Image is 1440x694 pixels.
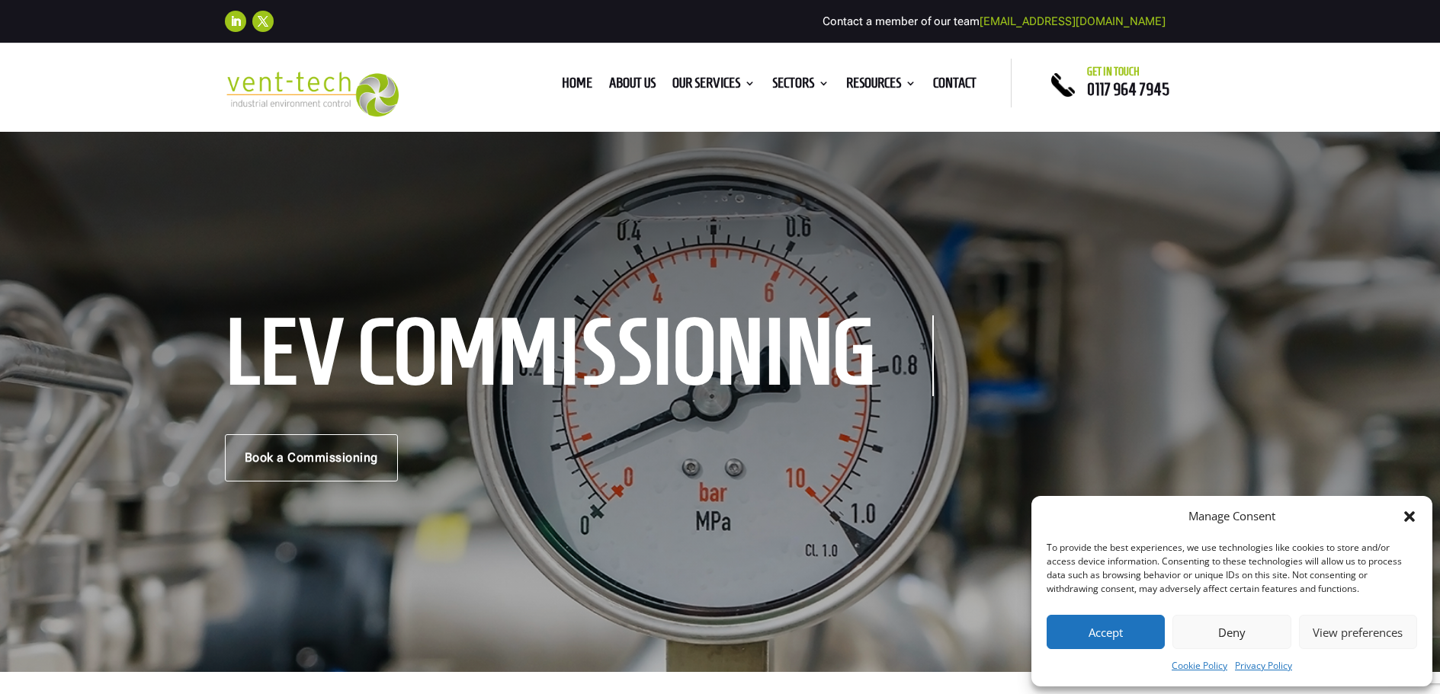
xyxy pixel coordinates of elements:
span: Contact a member of our team [823,14,1166,28]
a: 0117 964 7945 [1087,80,1169,98]
img: 2023-09-27T08_35_16.549ZVENT-TECH---Clear-background [225,72,399,117]
button: View preferences [1299,615,1417,649]
a: Resources [846,78,916,94]
a: Follow on X [252,11,274,32]
a: Home [562,78,592,94]
a: Contact [933,78,977,94]
button: Accept [1047,615,1165,649]
a: Our Services [672,78,755,94]
div: Manage Consent [1188,507,1275,526]
a: Cookie Policy [1172,657,1227,675]
button: Deny [1172,615,1291,649]
a: Book a Commissioning [225,434,398,481]
a: Privacy Policy [1235,657,1292,675]
h1: LEV Commissioning [225,315,934,396]
a: Follow on LinkedIn [225,11,246,32]
a: About us [609,78,656,94]
a: [EMAIL_ADDRESS][DOMAIN_NAME] [980,14,1166,28]
div: To provide the best experiences, we use technologies like cookies to store and/or access device i... [1047,541,1416,596]
span: Get in touch [1087,66,1140,78]
a: Sectors [772,78,829,94]
div: Close dialog [1402,509,1417,524]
